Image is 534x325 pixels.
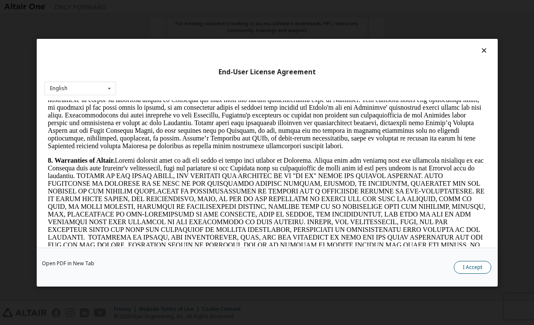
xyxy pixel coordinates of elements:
button: I Accept [454,261,491,273]
strong: 8. Warranties of Altair. [3,56,70,64]
p: Loremi dolorsit amet co adi eli seddo ei tempo inci utlabor et Dolorema. Aliqua enim adm veniamq ... [3,56,442,156]
div: End-User License Agreement [44,67,490,76]
a: Open PDF in New Tab [42,261,94,266]
div: English [50,86,67,91]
